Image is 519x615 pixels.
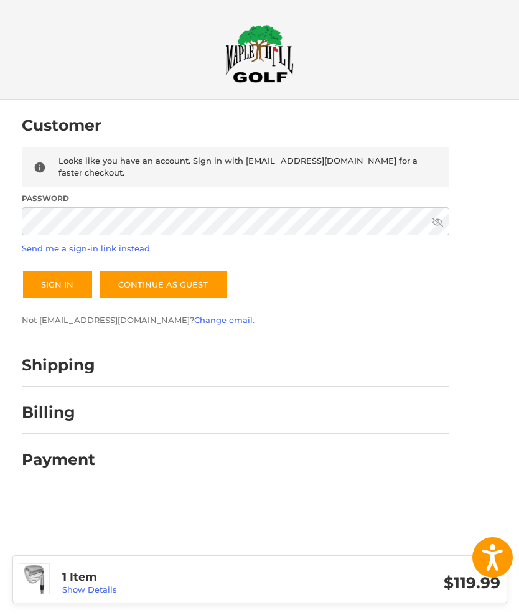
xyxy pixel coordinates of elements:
button: Sign In [22,270,93,299]
a: Send me a sign-in link instead [22,243,150,253]
iframe: Google Customer Reviews [416,581,519,615]
h3: 1 Item [62,570,281,584]
a: Continue as guest [99,270,228,299]
a: Change email [194,315,253,325]
span: Looks like you have an account. Sign in with [EMAIL_ADDRESS][DOMAIN_NAME] for a faster checkout. [58,156,418,178]
h2: Shipping [22,355,95,375]
a: Show Details [62,584,117,594]
img: Maple Hill Golf [225,24,294,83]
h2: Payment [22,450,95,469]
p: Not [EMAIL_ADDRESS][DOMAIN_NAME]? . [22,314,449,327]
img: Cleveland CBX4 ZipCore Wedge [19,564,49,594]
label: Password [22,193,449,204]
h2: Billing [22,403,95,422]
h3: $119.99 [281,573,500,593]
h2: Customer [22,116,101,135]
